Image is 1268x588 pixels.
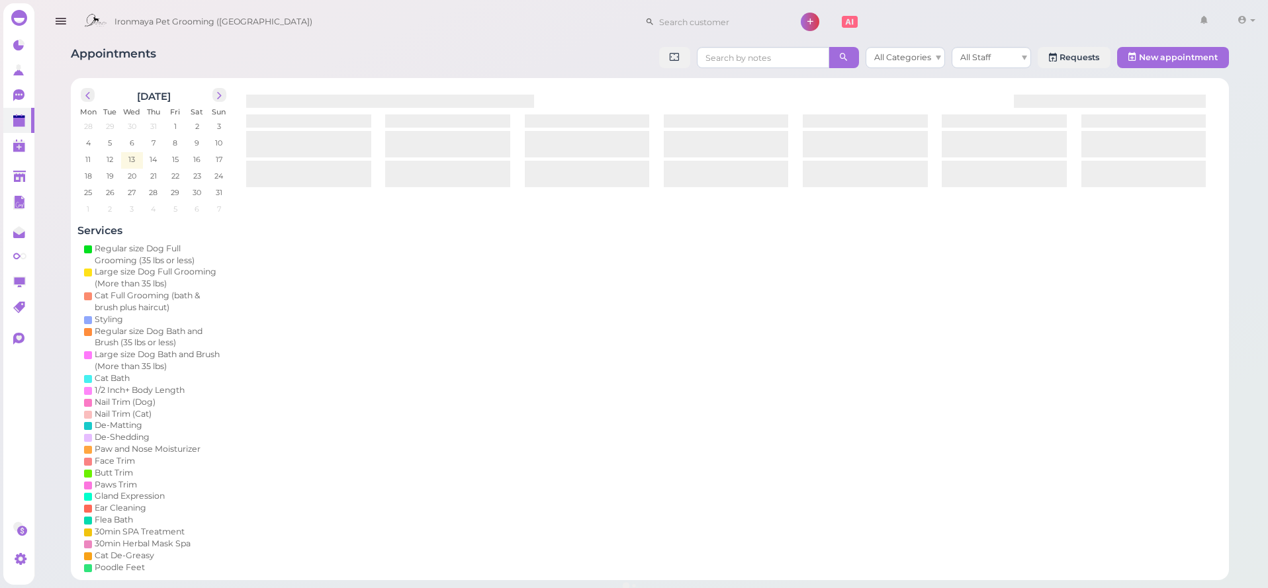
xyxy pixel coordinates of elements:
div: Flea Bath [95,514,133,526]
div: Ear Cleaning [95,502,146,514]
button: next [212,88,226,102]
h2: [DATE] [137,88,171,103]
div: Poodle Feet [95,562,145,573]
button: New appointment [1117,47,1229,68]
span: New appointment [1139,52,1218,62]
span: 31 [214,187,224,198]
span: 12 [105,153,114,165]
div: Gland Expression [95,490,165,502]
span: 23 [192,170,203,182]
span: 10 [214,137,224,149]
span: Tue [103,107,116,116]
div: 30min Herbal Mask Spa [95,538,191,550]
div: Regular size Dog Full Grooming (35 lbs or less) [95,243,223,267]
span: 5 [107,137,113,149]
span: 25 [83,187,93,198]
span: 16 [192,153,202,165]
span: 20 [126,170,138,182]
span: 7 [216,203,222,215]
a: Requests [1038,47,1110,68]
span: 24 [213,170,224,182]
span: 8 [171,137,179,149]
span: 1 [173,120,178,132]
span: Appointments [71,46,156,60]
span: 2 [194,120,201,132]
span: 27 [126,187,137,198]
span: 15 [171,153,180,165]
span: 22 [170,170,181,182]
div: Face Trim [95,455,135,467]
span: Mon [80,107,97,116]
span: 29 [169,187,181,198]
span: Wed [123,107,140,116]
div: De-Shedding [95,431,150,443]
div: Butt Trim [95,467,133,479]
span: 6 [193,203,201,215]
span: 21 [149,170,158,182]
span: 17 [214,153,224,165]
span: 3 [216,120,222,132]
button: prev [81,88,95,102]
span: 2 [107,203,113,215]
span: All Categories [874,52,931,62]
span: 30 [191,187,203,198]
span: 9 [193,137,201,149]
span: Thu [147,107,160,116]
div: Styling [95,314,123,325]
div: Regular size Dog Bath and Brush (35 lbs or less) [95,325,223,349]
div: Large size Dog Full Grooming (More than 35 lbs) [95,266,223,290]
span: 1 [85,203,91,215]
span: Fri [170,107,180,116]
div: 1/2 Inch+ Body Length [95,384,185,396]
span: 28 [83,120,94,132]
div: 30min SPA Treatment [95,526,185,538]
span: 26 [105,187,116,198]
span: 6 [128,137,136,149]
div: Paws Trim [95,479,137,491]
div: Cat Bath [95,372,130,384]
span: 4 [150,203,157,215]
span: 19 [105,170,115,182]
div: Cat Full Grooming (bath & brush plus haircut) [95,290,223,314]
span: Sun [212,107,226,116]
div: Nail Trim (Dog) [95,396,156,408]
span: 11 [84,153,92,165]
span: 18 [83,170,93,182]
span: 14 [148,153,158,165]
span: 31 [149,120,158,132]
span: Sat [191,107,203,116]
span: 30 [126,120,138,132]
span: 5 [172,203,179,215]
div: Paw and Nose Moisturizer [95,443,201,455]
span: Ironmaya Pet Grooming ([GEOGRAPHIC_DATA]) [114,3,312,40]
input: Search customer [655,11,783,32]
h4: Services [77,224,230,237]
div: De-Matting [95,419,142,431]
span: All Staff [960,52,991,62]
span: 28 [148,187,159,198]
div: Nail Trim (Cat) [95,408,152,420]
span: 4 [85,137,92,149]
span: 7 [150,137,157,149]
div: Cat De-Greasy [95,550,154,562]
span: 29 [105,120,116,132]
span: 3 [128,203,135,215]
div: Large size Dog Bath and Brush (More than 35 lbs) [95,349,223,372]
input: Search by notes [697,47,829,68]
span: 13 [127,153,136,165]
